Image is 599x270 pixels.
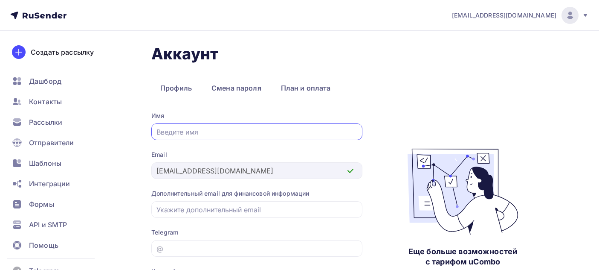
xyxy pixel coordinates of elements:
a: Шаблоны [7,155,108,172]
span: Интеграции [29,179,70,189]
div: Еще больше возможностей с тарифом uCombo [408,247,517,267]
a: Смена пароля [203,78,270,98]
span: Отправители [29,138,74,148]
div: Создать рассылку [31,47,94,57]
div: Имя [151,112,362,120]
input: Введите имя [156,127,358,137]
a: Профиль [151,78,201,98]
a: Отправители [7,134,108,151]
input: Укажите дополнительный email [156,205,358,215]
span: Контакты [29,97,62,107]
span: API и SMTP [29,220,67,230]
span: [EMAIL_ADDRESS][DOMAIN_NAME] [452,11,556,20]
a: [EMAIL_ADDRESS][DOMAIN_NAME] [452,7,589,24]
span: Рассылки [29,117,62,127]
div: Telegram [151,228,362,237]
div: @ [156,244,163,254]
div: Дополнительный email для финансовой информации [151,189,362,198]
a: Формы [7,196,108,213]
a: Рассылки [7,114,108,131]
a: Дашборд [7,73,108,90]
a: План и оплата [272,78,340,98]
span: Шаблоны [29,158,61,168]
span: Помощь [29,240,58,250]
span: Дашборд [29,76,61,86]
span: Формы [29,199,54,209]
div: Email [151,150,362,159]
h1: Аккаунт [151,44,563,63]
a: Контакты [7,93,108,110]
